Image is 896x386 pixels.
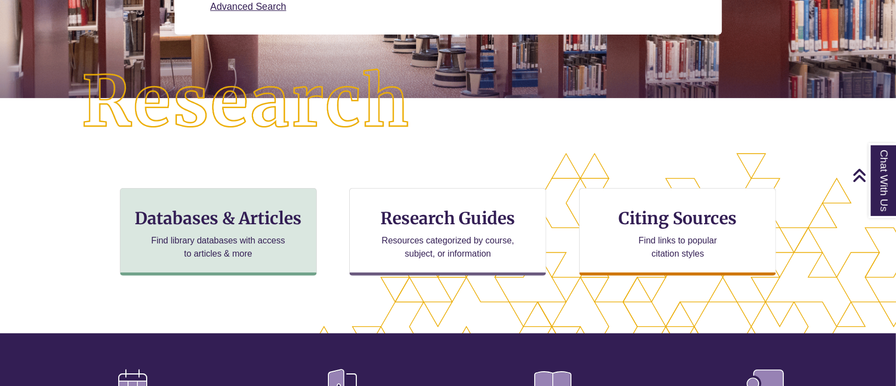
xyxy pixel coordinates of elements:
[359,208,537,229] h3: Research Guides
[611,208,745,229] h3: Citing Sources
[625,234,731,260] p: Find links to popular citation styles
[579,188,776,276] a: Citing Sources Find links to popular citation styles
[120,188,317,276] a: Databases & Articles Find library databases with access to articles & more
[852,168,893,183] a: Back to Top
[377,234,519,260] p: Resources categorized by course, subject, or information
[349,188,546,276] a: Research Guides Resources categorized by course, subject, or information
[147,234,290,260] p: Find library databases with access to articles & more
[129,208,308,229] h3: Databases & Articles
[45,32,448,173] img: Research
[210,1,286,12] a: Advanced Search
